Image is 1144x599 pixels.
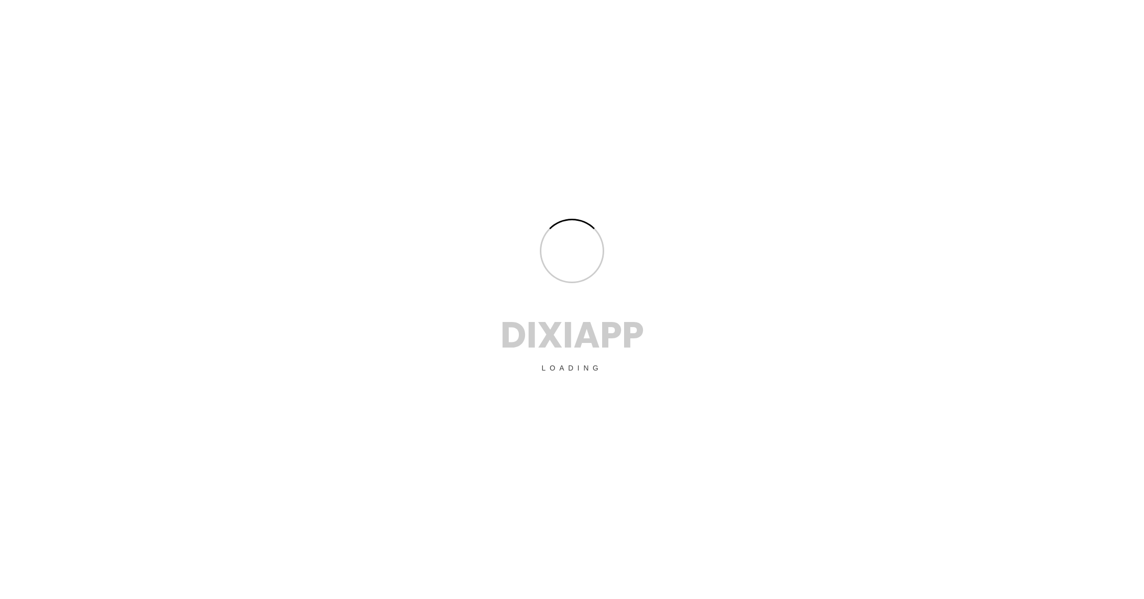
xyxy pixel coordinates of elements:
span: D [500,310,527,360]
span: P [600,310,622,360]
span: A [574,310,600,360]
span: I [527,310,537,360]
p: Loading [500,362,644,374]
span: I [563,310,574,360]
span: P [622,310,644,360]
span: X [537,310,563,360]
